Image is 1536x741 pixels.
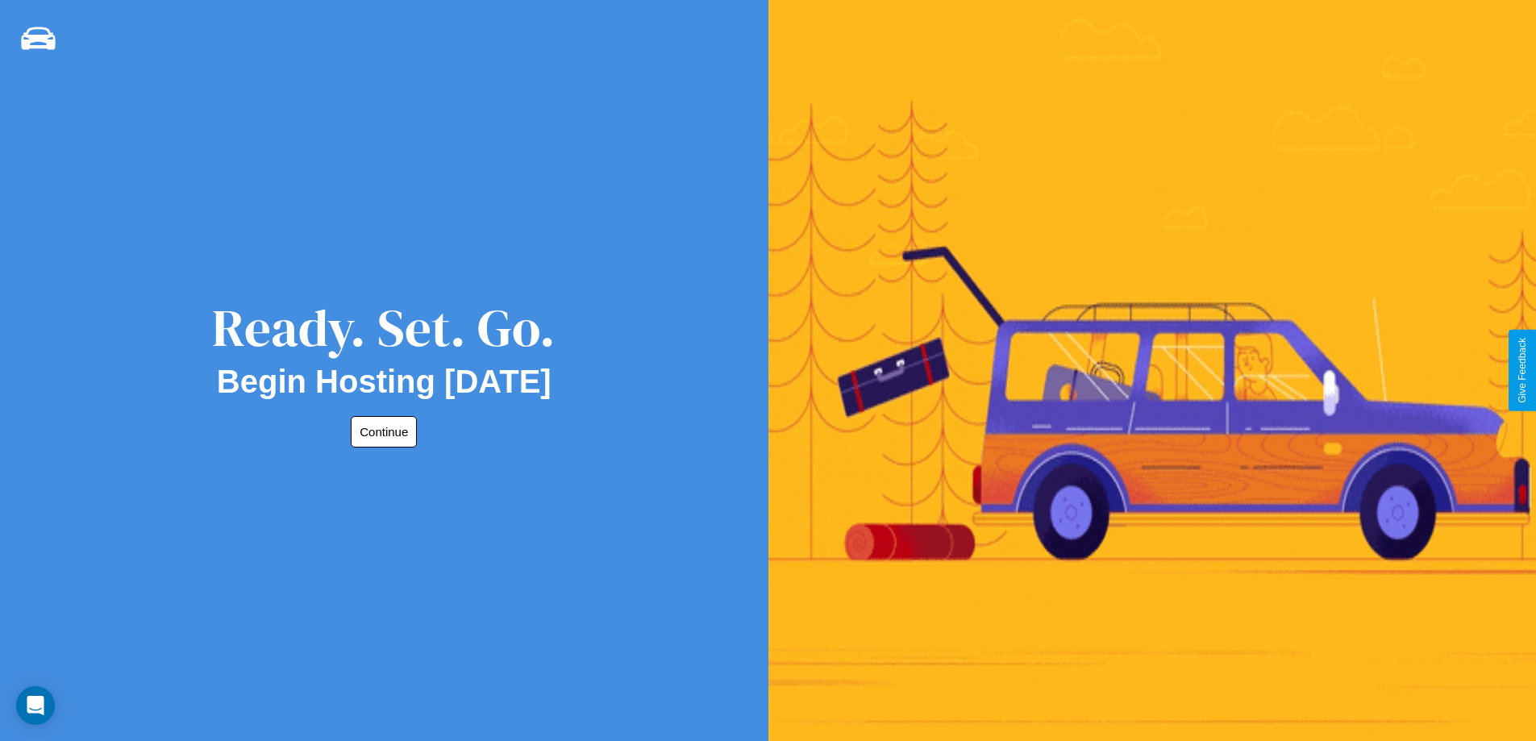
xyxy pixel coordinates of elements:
[1517,338,1528,403] div: Give Feedback
[16,686,55,725] div: Open Intercom Messenger
[217,364,552,400] h2: Begin Hosting [DATE]
[351,416,417,448] button: Continue
[212,292,556,364] div: Ready. Set. Go.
